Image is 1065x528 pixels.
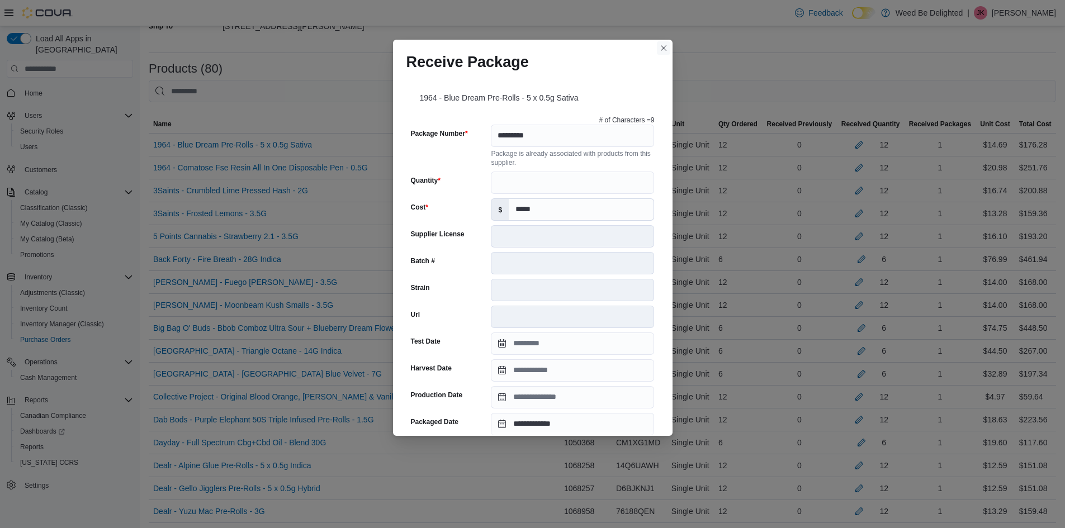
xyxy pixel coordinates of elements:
label: $ [491,199,509,220]
label: Cost [411,203,428,212]
label: Harvest Date [411,364,452,373]
input: Press the down key to open a popover containing a calendar. [491,332,654,355]
label: Production Date [411,391,463,399]
button: Closes this modal window [657,41,670,55]
div: Package is already associated with products from this supplier. [491,147,654,167]
p: # of Characters = 9 [599,116,655,125]
input: Press the down key to open a popover containing a calendar. [491,413,654,435]
label: Package Number [411,129,468,138]
label: Batch # [411,256,435,265]
h1: Receive Package [406,53,529,71]
label: Quantity [411,176,441,185]
div: 1964 - Blue Dream Pre-Rolls - 5 x 0.5g Sativa [406,80,659,111]
label: Packaged Date [411,417,458,426]
label: Supplier License [411,230,465,239]
input: Press the down key to open a popover containing a calendar. [491,359,654,382]
label: Url [411,310,420,319]
input: Press the down key to open a popover containing a calendar. [491,386,654,408]
label: Strain [411,283,430,292]
label: Test Date [411,337,441,346]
